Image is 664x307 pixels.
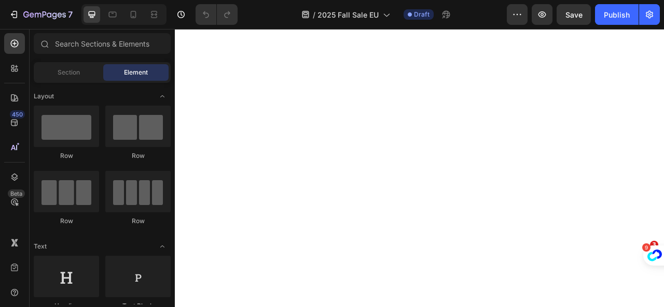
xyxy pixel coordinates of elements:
div: Publish [604,9,630,20]
iframe: Intercom live chat [629,256,654,281]
div: Undo/Redo [196,4,238,25]
iframe: Design area [175,29,664,307]
div: Row [105,216,171,226]
span: Layout [34,92,54,101]
p: 7 [68,8,73,21]
span: 2025 Fall Sale EU [317,9,379,20]
span: Toggle open [154,88,171,105]
span: Draft [414,10,430,19]
div: Beta [8,189,25,198]
span: 3 [650,241,658,249]
span: Section [58,68,80,77]
div: Row [34,216,99,226]
span: / [313,9,315,20]
span: Element [124,68,148,77]
input: Search Sections & Elements [34,33,171,54]
button: Publish [595,4,639,25]
span: Text [34,242,47,251]
button: Save [557,4,591,25]
div: 450 [10,110,25,119]
div: Row [34,151,99,160]
span: Toggle open [154,238,171,255]
div: Row [105,151,171,160]
span: Save [565,10,583,19]
button: 7 [4,4,77,25]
